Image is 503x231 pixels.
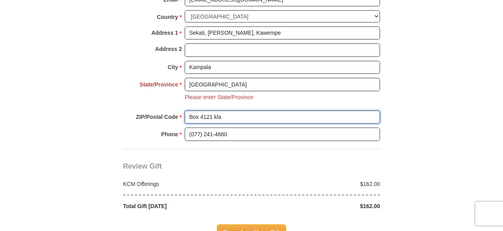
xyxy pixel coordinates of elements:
[251,202,384,210] div: $162.00
[119,180,252,188] div: KCM Offerings
[136,111,178,122] strong: ZIP/Postal Code
[168,62,178,73] strong: City
[123,162,162,170] span: Review Gift
[155,43,182,54] strong: Address 2
[140,79,178,90] strong: State/Province
[185,93,253,101] li: Please enter State/Province
[119,202,252,210] div: Total Gift [DATE]
[157,11,178,23] strong: Country
[151,27,178,38] strong: Address 1
[251,180,384,188] div: $162.00
[161,129,178,140] strong: Phone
